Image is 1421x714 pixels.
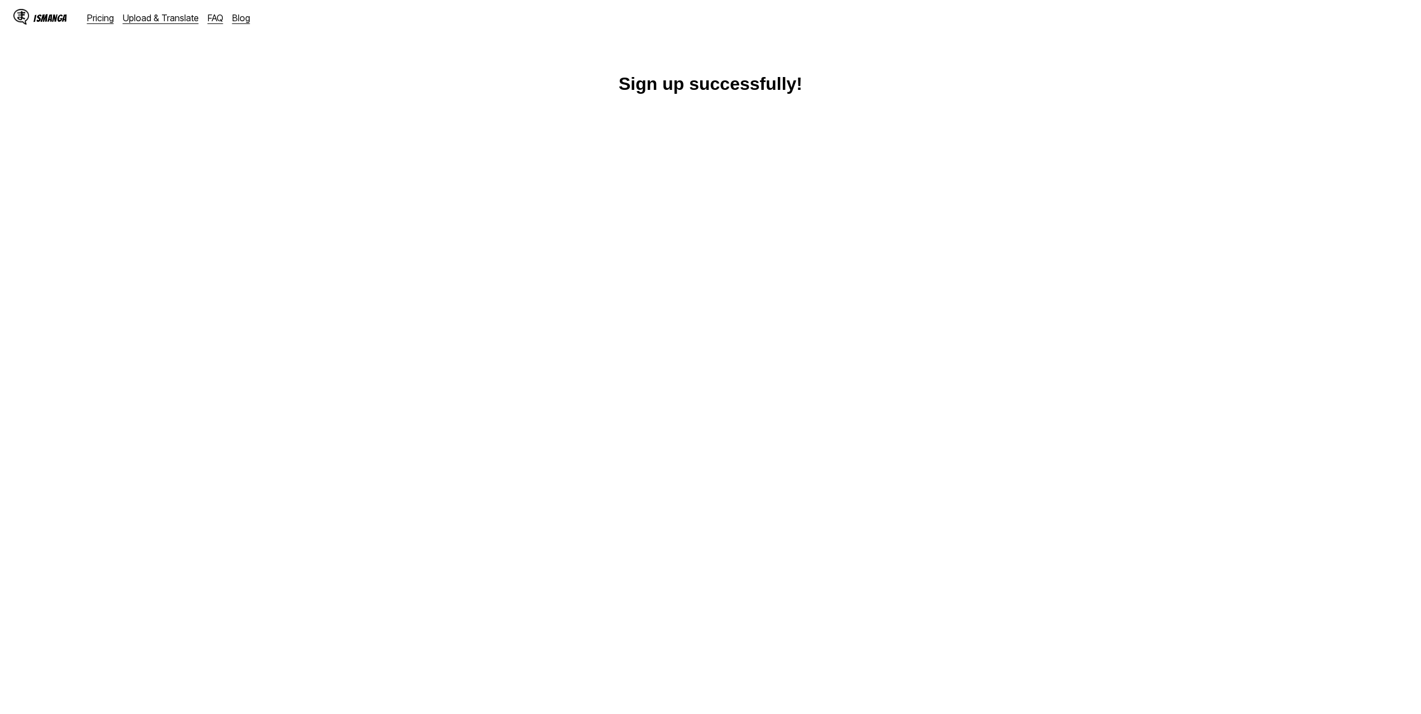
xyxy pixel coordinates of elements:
[13,9,87,27] a: IsManga LogoIsManga
[208,12,223,23] a: FAQ
[232,12,250,23] a: Blog
[34,13,67,23] div: IsManga
[13,9,29,25] img: IsManga Logo
[123,12,199,23] a: Upload & Translate
[87,12,114,23] a: Pricing
[619,74,802,94] h1: Sign up successfully!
